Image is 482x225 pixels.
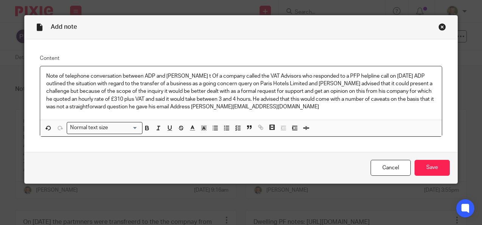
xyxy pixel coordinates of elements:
[438,23,446,31] div: Close this dialog window
[46,72,436,111] p: Note of telephone conversation between ADP and [PERSON_NAME] t Of a company called the VAT Adviso...
[371,160,411,176] a: Cancel
[69,124,110,132] span: Normal text size
[415,160,450,176] input: Save
[40,55,443,62] label: Content
[111,124,138,132] input: Search for option
[51,24,77,30] span: Add note
[67,122,142,134] div: Search for option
